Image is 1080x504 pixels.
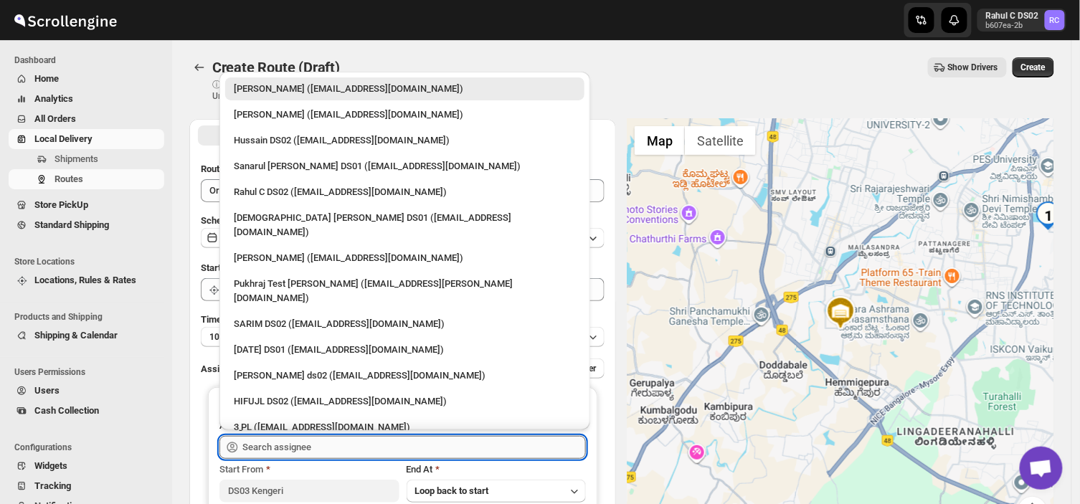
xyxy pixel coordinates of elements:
div: [PERSON_NAME] ds02 ([EMAIL_ADDRESS][DOMAIN_NAME]) [234,369,576,383]
text: RC [1050,16,1060,25]
span: Standard Shipping [34,219,109,230]
span: Analytics [34,93,73,104]
button: Routes [189,57,209,77]
span: Users [34,385,60,396]
span: Users Permissions [14,366,165,378]
li: 3 PL (hello@home-run.co) [219,413,590,439]
span: Local Delivery [34,133,93,144]
button: [DATE]|[DATE] [201,228,605,248]
p: b607ea-2b [986,22,1039,30]
span: Store PickUp [34,199,88,210]
div: Hussain DS02 ([EMAIL_ADDRESS][DOMAIN_NAME]) [234,133,576,148]
span: 10 minutes [209,331,252,343]
span: Shipping & Calendar [34,330,118,341]
li: Vikas Rathod (lolegiy458@nalwan.com) [219,244,590,270]
div: [DATE] DS01 ([EMAIL_ADDRESS][DOMAIN_NAME]) [234,343,576,357]
div: [PERSON_NAME] ([EMAIL_ADDRESS][DOMAIN_NAME]) [234,251,576,265]
button: Show satellite imagery [685,126,756,155]
button: Tracking [9,476,164,496]
span: Configurations [14,442,165,453]
li: SARIM DS02 (xititor414@owlny.com) [219,310,590,336]
li: Pukhraj Test Grewal (lesogip197@pariag.com) [219,270,590,310]
button: All Route Options [198,125,402,146]
span: Assign to [201,363,240,374]
div: 3 PL ([EMAIL_ADDRESS][DOMAIN_NAME]) [234,420,576,434]
span: Create [1021,62,1046,73]
span: Loop back to start [415,485,489,496]
span: Start Location (Warehouse) [201,262,314,273]
li: Sanarul Haque DS01 (fefifag638@adosnan.com) [219,152,590,178]
div: Sanarul [PERSON_NAME] DS01 ([EMAIL_ADDRESS][DOMAIN_NAME]) [234,159,576,173]
button: Shipping & Calendar [9,325,164,346]
span: Create Route (Draft) [212,59,340,76]
p: Rahul C DS02 [986,10,1039,22]
button: Loop back to start [407,480,586,503]
div: Open chat [1020,447,1063,490]
li: Hussain DS02 (jarav60351@abatido.com) [219,126,590,152]
div: Rahul C DS02 ([EMAIL_ADDRESS][DOMAIN_NAME]) [234,185,576,199]
button: 10 minutes [201,327,605,347]
span: Widgets [34,460,67,471]
span: Cash Collection [34,405,99,416]
p: ⓘ Shipments can also be added from Shipments menu Unrouted tab [212,79,438,102]
div: [PERSON_NAME] ([EMAIL_ADDRESS][DOMAIN_NAME]) [234,108,576,122]
button: Home [9,69,164,89]
span: Show Drivers [948,62,998,73]
input: Search assignee [242,436,586,459]
button: Widgets [9,456,164,476]
li: HIFUJL DS02 (cepali9173@intady.com) [219,387,590,413]
button: All Orders [9,109,164,129]
span: Shipments [55,153,98,164]
span: Route Name [201,163,251,174]
div: [DEMOGRAPHIC_DATA] [PERSON_NAME] DS01 ([EMAIL_ADDRESS][DOMAIN_NAME]) [234,211,576,239]
button: Show Drivers [928,57,1007,77]
span: All Orders [34,113,76,124]
div: 1 [1034,201,1063,230]
div: HIFUJL DS02 ([EMAIL_ADDRESS][DOMAIN_NAME]) [234,394,576,409]
li: Mujakkir Benguli (voweh79617@daypey.com) [219,100,590,126]
button: Users [9,381,164,401]
button: Analytics [9,89,164,109]
span: Locations, Rules & Rates [34,275,136,285]
span: Tracking [34,480,71,491]
span: Home [34,73,59,84]
span: Routes [55,173,83,184]
button: Shipments [9,149,164,169]
button: User menu [977,9,1066,32]
input: Eg: Bengaluru Route [201,179,605,202]
button: Cash Collection [9,401,164,421]
div: SARIM DS02 ([EMAIL_ADDRESS][DOMAIN_NAME]) [234,317,576,331]
li: Raja DS01 (gasecig398@owlny.com) [219,336,590,361]
span: Scheduled for [201,215,258,226]
div: [PERSON_NAME] ([EMAIL_ADDRESS][DOMAIN_NAME]) [234,82,576,96]
button: Locations, Rules & Rates [9,270,164,290]
span: Products and Shipping [14,311,165,323]
span: Store Locations [14,256,165,267]
div: Pukhraj Test [PERSON_NAME] ([EMAIL_ADDRESS][PERSON_NAME][DOMAIN_NAME]) [234,277,576,305]
li: Rashidul ds02 (vaseno4694@minduls.com) [219,361,590,387]
span: Time Per Stop [201,314,259,325]
li: Islam Laskar DS01 (vixib74172@ikowat.com) [219,204,590,244]
span: Dashboard [14,54,165,66]
button: Routes [9,169,164,189]
li: Rahul Chopra (pukhraj@home-run.co) [219,77,590,100]
button: Create [1013,57,1054,77]
div: End At [407,462,586,477]
li: Rahul C DS02 (rahul.chopra@home-run.co) [219,178,590,204]
span: Rahul C DS02 [1045,10,1065,30]
span: Start From [219,464,263,475]
img: ScrollEngine [11,2,119,38]
button: Show street map [635,126,685,155]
